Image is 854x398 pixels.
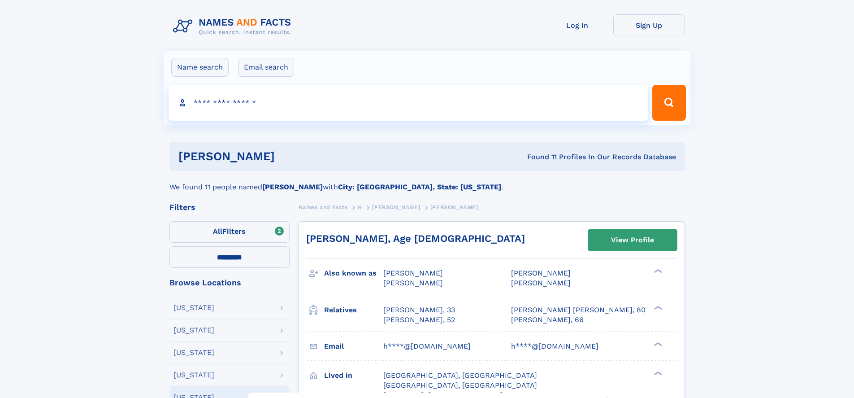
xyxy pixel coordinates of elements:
[324,339,383,354] h3: Email
[262,183,323,191] b: [PERSON_NAME]
[338,183,501,191] b: City: [GEOGRAPHIC_DATA], State: [US_STATE]
[383,371,537,380] span: [GEOGRAPHIC_DATA], [GEOGRAPHIC_DATA]
[511,315,584,325] a: [PERSON_NAME], 66
[611,230,654,250] div: View Profile
[173,304,214,311] div: [US_STATE]
[173,349,214,356] div: [US_STATE]
[169,85,649,121] input: search input
[306,233,525,244] a: [PERSON_NAME], Age [DEMOGRAPHIC_DATA]
[324,266,383,281] h3: Also known as
[173,372,214,379] div: [US_STATE]
[213,227,222,236] span: All
[238,58,294,77] label: Email search
[173,327,214,334] div: [US_STATE]
[383,279,443,287] span: [PERSON_NAME]
[652,341,663,347] div: ❯
[613,14,685,36] a: Sign Up
[430,204,478,210] span: [PERSON_NAME]
[652,370,663,376] div: ❯
[372,204,420,210] span: [PERSON_NAME]
[652,85,685,121] button: Search Button
[299,201,348,213] a: Names and Facts
[169,203,290,211] div: Filters
[511,269,571,277] span: [PERSON_NAME]
[588,229,677,251] a: View Profile
[169,14,299,39] img: Logo Names and Facts
[178,151,401,162] h1: [PERSON_NAME]
[383,381,537,389] span: [GEOGRAPHIC_DATA], [GEOGRAPHIC_DATA]
[383,305,455,315] a: [PERSON_NAME], 33
[169,279,290,287] div: Browse Locations
[383,269,443,277] span: [PERSON_NAME]
[511,305,646,315] a: [PERSON_NAME] [PERSON_NAME], 80
[324,368,383,383] h3: Lived in
[169,221,290,243] label: Filters
[372,201,420,213] a: [PERSON_NAME]
[358,201,362,213] a: H
[171,58,229,77] label: Name search
[358,204,362,210] span: H
[383,315,455,325] a: [PERSON_NAME], 52
[401,152,676,162] div: Found 11 Profiles In Our Records Database
[542,14,613,36] a: Log In
[652,305,663,311] div: ❯
[324,302,383,318] h3: Relatives
[169,171,685,192] div: We found 11 people named with .
[511,279,571,287] span: [PERSON_NAME]
[652,268,663,274] div: ❯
